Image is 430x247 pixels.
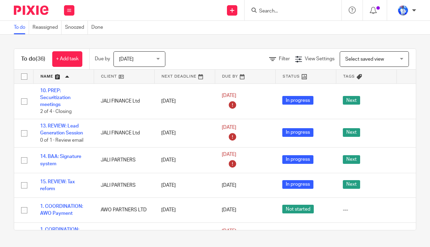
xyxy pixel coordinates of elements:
span: In progress [282,155,313,164]
span: Next [343,128,360,137]
span: (36) [36,56,45,62]
a: Done [91,21,107,34]
td: AWO PARTNERS LTD [94,198,154,222]
img: WhatsApp%20Image%202022-01-17%20at%2010.26.43%20PM.jpeg [397,5,409,16]
input: Search [258,8,321,15]
img: Pixie [14,6,48,15]
td: JALI FINANCE Ltd [94,83,154,119]
span: Filter [279,56,290,61]
span: Next [343,180,360,189]
a: 14. BAA: Signature system [40,154,81,166]
a: 13. REVIEW: Lead Generation Session [40,124,83,135]
td: JALI FINANCE Ltd [94,119,154,148]
span: [DATE] [222,183,236,188]
td: JALI PARTNERS [94,148,154,173]
span: [DATE] [222,229,236,233]
span: [DATE] [222,152,236,157]
span: Select saved view [345,57,384,62]
span: Next [343,96,360,105]
a: Snoozed [65,21,88,34]
span: [DATE] [222,208,236,212]
span: [DATE] [119,57,134,62]
td: [DATE] [154,198,215,222]
a: Reassigned [33,21,62,34]
span: In progress [282,128,313,137]
span: In progress [282,180,313,189]
span: View Settings [305,56,335,61]
td: [DATE] [154,148,215,173]
span: Tags [343,74,355,78]
td: JALI PARTNERS [94,173,154,197]
span: 2 of 4 · Closing [40,109,72,114]
a: 1. COORDINATION: AWO Payment [40,204,83,216]
a: 10. PREP: Securitization meetings [40,88,71,107]
span: In progress [282,96,313,105]
a: 15. REVIEW: Tax reform [40,179,75,191]
td: [DATE] [154,83,215,119]
h1: To do [21,55,45,63]
div: --- [343,206,390,213]
td: [DATE] [154,119,215,148]
span: Next [343,155,360,164]
a: 1. CORDINATION: BRD Requirements [40,227,82,239]
a: To do [14,21,29,34]
p: Due by [95,55,110,62]
a: + Add task [52,51,82,67]
span: Not started [282,205,314,213]
span: 0 of 1 · Review email [40,138,83,143]
span: [DATE] [222,125,236,130]
span: [DATE] [222,93,236,98]
td: [DATE] [154,173,215,197]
